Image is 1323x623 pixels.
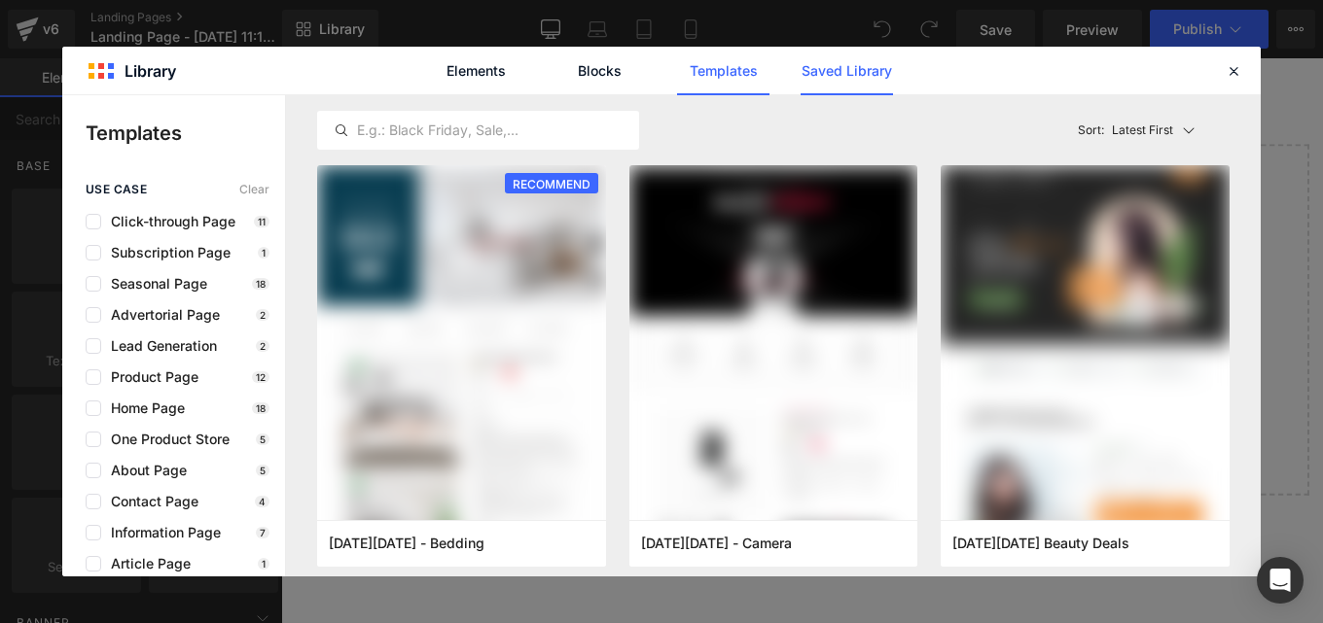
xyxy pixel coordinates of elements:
[554,47,646,95] a: Blocks
[47,434,1130,448] p: or Drag & Drop elements from left sidebar
[258,558,269,570] p: 1
[256,465,269,476] p: 5
[1257,557,1304,604] div: Open Intercom Messenger
[329,535,484,552] span: Cyber Monday - Bedding
[430,47,522,95] a: Elements
[101,214,235,229] span: Click-through Page
[941,165,1230,553] img: bb39deda-7990-40f7-8e83-51ac06fbe917.png
[318,119,638,142] input: E.g.: Black Friday, Sale,...
[1070,111,1231,150] button: Latest FirstSort:Latest First
[101,369,198,385] span: Product Page
[239,183,269,196] span: Clear
[101,525,221,540] span: Information Page
[254,216,269,227] p: 11
[101,245,231,260] span: Subscription Page
[801,47,893,95] a: Saved Library
[258,247,269,259] p: 1
[1078,123,1104,137] span: Sort:
[101,463,187,478] span: About Page
[256,309,269,321] p: 2
[101,276,207,292] span: Seasonal Page
[101,432,230,447] span: One Product Store
[256,527,269,538] p: 7
[252,278,269,290] p: 18
[47,143,1130,166] p: Start building your page
[86,119,285,148] p: Templates
[101,494,198,509] span: Contact Page
[252,402,269,414] p: 18
[101,307,220,323] span: Advertorial Page
[101,400,185,416] span: Home Page
[256,340,269,352] p: 2
[255,496,269,507] p: 4
[1112,121,1173,139] p: Latest First
[256,433,269,445] p: 5
[952,535,1129,552] span: Black Friday Beauty Deals
[677,47,769,95] a: Templates
[101,556,191,571] span: Article Page
[641,535,792,552] span: Black Friday - Camera
[86,183,147,196] span: use case
[252,371,269,383] p: 12
[101,338,217,354] span: Lead Generation
[505,173,598,195] span: RECOMMEND
[501,380,676,419] a: Explore Template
